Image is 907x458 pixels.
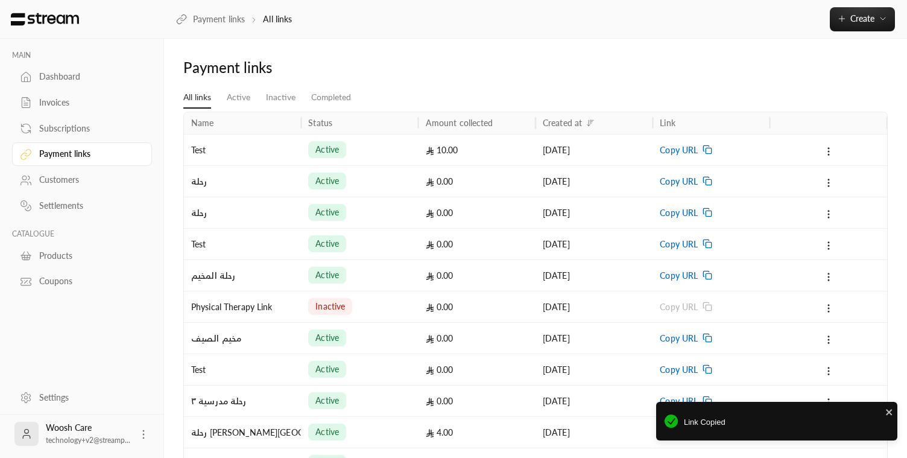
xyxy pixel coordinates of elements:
[684,416,889,428] span: Link Copied
[426,291,528,322] div: 0.00
[191,323,294,354] div: مخيم الصيف
[885,406,894,418] button: close
[39,200,137,212] div: Settlements
[660,118,675,128] div: Link
[46,422,130,446] div: Woosh Care
[543,118,582,128] div: Created at
[12,116,152,140] a: Subscriptions
[191,166,294,197] div: رحلة
[660,166,698,197] span: Copy URL
[543,260,645,291] div: [DATE]
[543,197,645,228] div: [DATE]
[39,250,137,262] div: Products
[426,135,528,165] div: 10.00
[660,291,698,322] span: Copy URL
[426,260,528,291] div: 0.00
[39,97,137,109] div: Invoices
[191,291,294,322] div: Physical Therapy Link
[39,148,137,160] div: Payment links
[12,386,152,409] a: Settings
[12,270,152,293] a: Coupons
[191,417,294,448] div: رحلة [PERSON_NAME][GEOGRAPHIC_DATA]
[12,51,152,60] p: MAIN
[543,386,645,416] div: [DATE]
[543,166,645,197] div: [DATE]
[660,135,698,165] span: Copy URL
[39,71,137,83] div: Dashboard
[12,244,152,267] a: Products
[12,142,152,166] a: Payment links
[543,135,645,165] div: [DATE]
[315,301,345,313] span: inactive
[191,118,214,128] div: Name
[12,229,152,239] p: CATALOGUE
[227,87,250,108] a: Active
[543,229,645,259] div: [DATE]
[39,122,137,135] div: Subscriptions
[543,354,645,385] div: [DATE]
[660,323,698,354] span: Copy URL
[12,194,152,218] a: Settlements
[176,13,292,25] nav: breadcrumb
[315,395,339,407] span: active
[426,323,528,354] div: 0.00
[315,426,339,438] span: active
[426,417,528,448] div: 4.00
[426,118,493,128] div: Amount collected
[583,116,598,130] button: Sort
[426,197,528,228] div: 0.00
[308,118,332,128] div: Status
[543,323,645,354] div: [DATE]
[315,269,339,281] span: active
[315,238,339,250] span: active
[46,436,130,445] span: technology+v2@streamp...
[315,206,339,218] span: active
[263,13,292,25] p: All links
[315,144,339,156] span: active
[830,7,895,31] button: Create
[39,174,137,186] div: Customers
[10,13,80,26] img: Logo
[850,13,874,24] span: Create
[660,229,698,259] span: Copy URL
[426,354,528,385] div: 0.00
[660,197,698,228] span: Copy URL
[191,260,294,291] div: رحلة المخيم
[191,354,294,385] div: Test
[426,229,528,259] div: 0.00
[191,135,294,165] div: Test
[315,332,339,344] span: active
[39,275,137,287] div: Coupons
[426,386,528,416] div: 0.00
[191,197,294,228] div: رحلة
[191,386,294,416] div: رحلة مدرسية ٣
[183,87,211,109] a: All links
[660,386,698,416] span: Copy URL
[426,166,528,197] div: 0.00
[660,354,698,385] span: Copy URL
[311,87,351,108] a: Completed
[191,229,294,259] div: Test
[12,91,152,115] a: Invoices
[12,65,152,89] a: Dashboard
[176,13,245,25] a: Payment links
[543,291,645,322] div: [DATE]
[315,363,339,375] span: active
[39,392,137,404] div: Settings
[266,87,295,108] a: Inactive
[315,175,339,187] span: active
[660,260,698,291] span: Copy URL
[12,168,152,192] a: Customers
[183,58,410,77] div: Payment links
[543,417,645,448] div: [DATE]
